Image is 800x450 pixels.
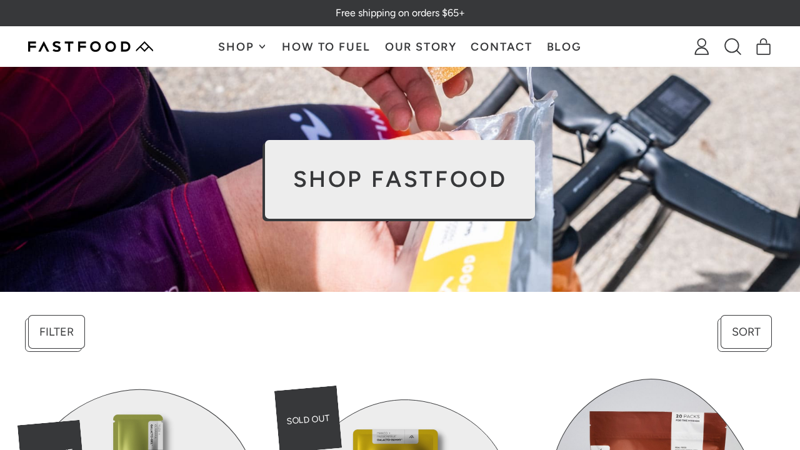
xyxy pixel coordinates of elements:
[378,27,464,66] a: Our Story
[218,41,257,52] span: Shop
[28,315,85,349] button: Filter
[539,27,589,66] a: Blog
[464,27,539,66] a: Contact
[275,27,377,66] a: How To Fuel
[28,41,153,52] img: Fastfood
[293,168,507,191] h2: SHOP FASTFOOD
[721,315,772,349] button: Sort
[211,27,275,66] button: Shop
